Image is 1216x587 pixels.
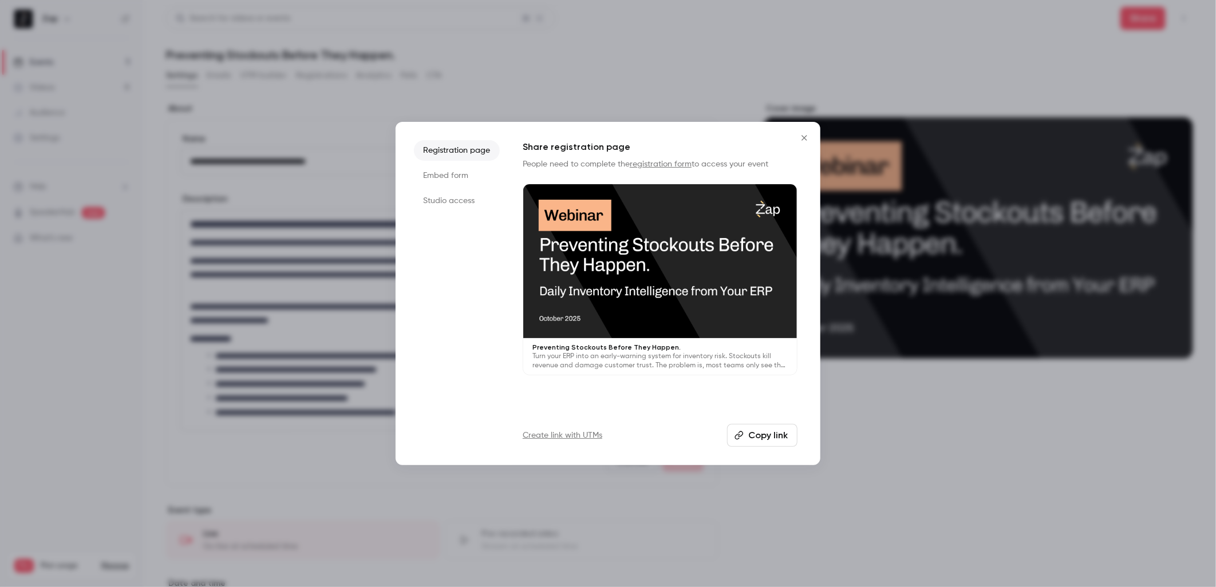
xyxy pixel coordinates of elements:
[532,343,788,352] p: Preventing Stockouts Before They Happen.
[523,184,797,375] a: Preventing Stockouts Before They Happen.Turn your ERP into an early-warning system for inventory ...
[414,140,500,161] li: Registration page
[630,160,692,168] a: registration form
[414,165,500,186] li: Embed form
[532,352,788,370] p: Turn your ERP into an early-warning system for inventory risk. Stockouts kill revenue and damage ...
[414,191,500,211] li: Studio access
[727,424,797,447] button: Copy link
[523,158,797,170] p: People need to complete the to access your event
[523,430,602,441] a: Create link with UTMs
[793,126,816,149] button: Close
[523,140,797,154] h1: Share registration page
